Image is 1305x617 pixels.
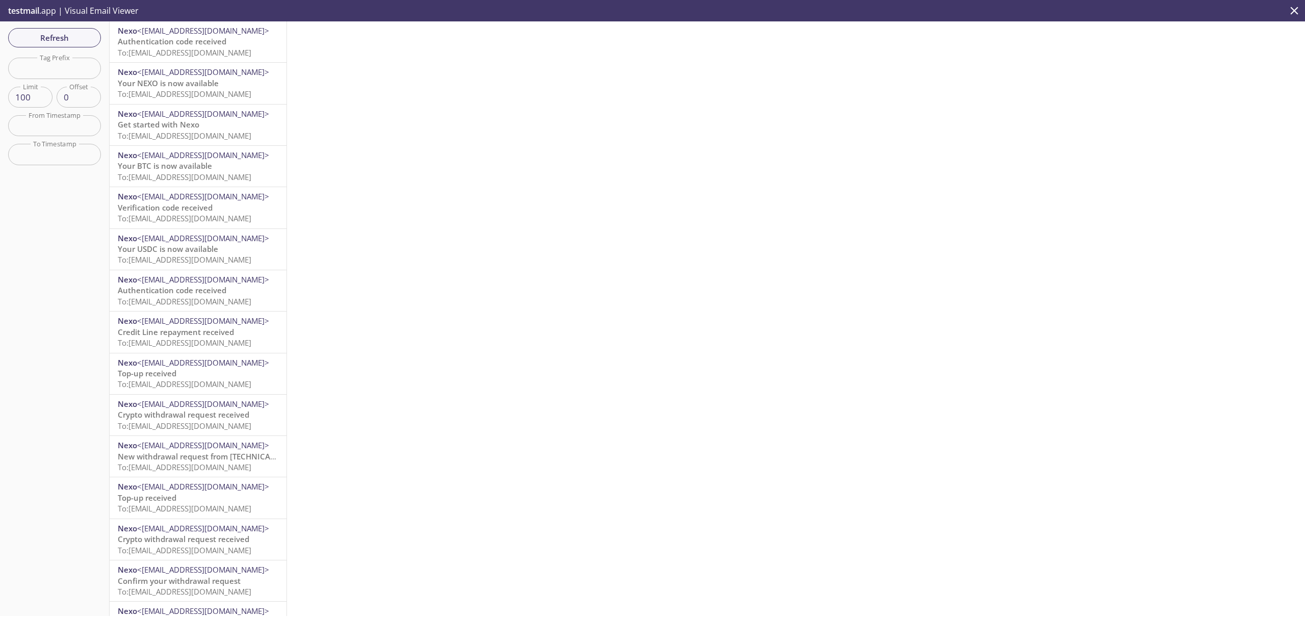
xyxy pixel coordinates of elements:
div: Nexo<[EMAIL_ADDRESS][DOMAIN_NAME]>Crypto withdrawal request receivedTo:[EMAIL_ADDRESS][DOMAIN_NAME] [110,395,286,435]
span: <[EMAIL_ADDRESS][DOMAIN_NAME]> [137,191,269,201]
span: <[EMAIL_ADDRESS][DOMAIN_NAME]> [137,523,269,533]
span: <[EMAIL_ADDRESS][DOMAIN_NAME]> [137,399,269,409]
span: New withdrawal request from [TECHNICAL_ID] - [DATE] 14:13:21 (CET) [118,451,373,461]
span: <[EMAIL_ADDRESS][DOMAIN_NAME]> [137,274,269,285]
span: To: [EMAIL_ADDRESS][DOMAIN_NAME] [118,379,251,389]
div: Nexo<[EMAIL_ADDRESS][DOMAIN_NAME]>Authentication code receivedTo:[EMAIL_ADDRESS][DOMAIN_NAME] [110,270,286,311]
span: Nexo [118,150,137,160]
span: Top-up received [118,368,176,378]
span: Nexo [118,25,137,36]
span: Confirm your withdrawal request [118,576,241,586]
span: To: [EMAIL_ADDRESS][DOMAIN_NAME] [118,545,251,555]
span: Nexo [118,481,137,492]
span: Nexo [118,274,137,285]
div: Nexo<[EMAIL_ADDRESS][DOMAIN_NAME]>Top-up receivedTo:[EMAIL_ADDRESS][DOMAIN_NAME] [110,353,286,394]
span: <[EMAIL_ADDRESS][DOMAIN_NAME]> [137,67,269,77]
span: To: [EMAIL_ADDRESS][DOMAIN_NAME] [118,338,251,348]
span: Crypto withdrawal request received [118,409,249,420]
div: Nexo<[EMAIL_ADDRESS][DOMAIN_NAME]>New withdrawal request from [TECHNICAL_ID] - [DATE] 14:13:21 (C... [110,436,286,477]
span: <[EMAIL_ADDRESS][DOMAIN_NAME]> [137,109,269,119]
span: To: [EMAIL_ADDRESS][DOMAIN_NAME] [118,254,251,265]
span: Nexo [118,316,137,326]
span: Your NEXO is now available [118,78,219,88]
span: Nexo [118,357,137,368]
span: To: [EMAIL_ADDRESS][DOMAIN_NAME] [118,586,251,597]
span: To: [EMAIL_ADDRESS][DOMAIN_NAME] [118,296,251,306]
div: Nexo<[EMAIL_ADDRESS][DOMAIN_NAME]>Verification code receivedTo:[EMAIL_ADDRESS][DOMAIN_NAME] [110,187,286,228]
span: Nexo [118,606,137,616]
span: Nexo [118,564,137,575]
span: Verification code received [118,202,213,213]
span: Nexo [118,233,137,243]
div: Nexo<[EMAIL_ADDRESS][DOMAIN_NAME]>Your BTC is now availableTo:[EMAIL_ADDRESS][DOMAIN_NAME] [110,146,286,187]
span: <[EMAIL_ADDRESS][DOMAIN_NAME]> [137,316,269,326]
div: Nexo<[EMAIL_ADDRESS][DOMAIN_NAME]>Authentication code receivedTo:[EMAIL_ADDRESS][DOMAIN_NAME] [110,21,286,62]
span: Nexo [118,399,137,409]
span: Nexo [118,67,137,77]
span: To: [EMAIL_ADDRESS][DOMAIN_NAME] [118,131,251,141]
span: Your BTC is now available [118,161,212,171]
span: Nexo [118,440,137,450]
span: <[EMAIL_ADDRESS][DOMAIN_NAME]> [137,440,269,450]
span: <[EMAIL_ADDRESS][DOMAIN_NAME]> [137,564,269,575]
span: To: [EMAIL_ADDRESS][DOMAIN_NAME] [118,47,251,58]
div: Nexo<[EMAIL_ADDRESS][DOMAIN_NAME]>Confirm your withdrawal requestTo:[EMAIL_ADDRESS][DOMAIN_NAME] [110,560,286,601]
div: Nexo<[EMAIL_ADDRESS][DOMAIN_NAME]>Your NEXO is now availableTo:[EMAIL_ADDRESS][DOMAIN_NAME] [110,63,286,104]
span: <[EMAIL_ADDRESS][DOMAIN_NAME]> [137,481,269,492]
span: To: [EMAIL_ADDRESS][DOMAIN_NAME] [118,89,251,99]
div: Nexo<[EMAIL_ADDRESS][DOMAIN_NAME]>Get started with NexoTo:[EMAIL_ADDRESS][DOMAIN_NAME] [110,105,286,145]
span: Crypto withdrawal request received [118,534,249,544]
span: Authentication code received [118,285,226,295]
span: <[EMAIL_ADDRESS][DOMAIN_NAME]> [137,357,269,368]
span: To: [EMAIL_ADDRESS][DOMAIN_NAME] [118,462,251,472]
span: Refresh [16,31,93,44]
span: <[EMAIL_ADDRESS][DOMAIN_NAME]> [137,606,269,616]
div: Nexo<[EMAIL_ADDRESS][DOMAIN_NAME]>Your USDC is now availableTo:[EMAIL_ADDRESS][DOMAIN_NAME] [110,229,286,270]
span: Authentication code received [118,36,226,46]
span: <[EMAIL_ADDRESS][DOMAIN_NAME]> [137,150,269,160]
span: Credit Line repayment received [118,327,234,337]
span: To: [EMAIL_ADDRESS][DOMAIN_NAME] [118,213,251,223]
span: Your USDC is now available [118,244,218,254]
span: Top-up received [118,493,176,503]
div: Nexo<[EMAIL_ADDRESS][DOMAIN_NAME]>Crypto withdrawal request receivedTo:[EMAIL_ADDRESS][DOMAIN_NAME] [110,519,286,560]
span: Get started with Nexo [118,119,199,130]
button: Refresh [8,28,101,47]
span: <[EMAIL_ADDRESS][DOMAIN_NAME]> [137,233,269,243]
div: Nexo<[EMAIL_ADDRESS][DOMAIN_NAME]>Top-up receivedTo:[EMAIL_ADDRESS][DOMAIN_NAME] [110,477,286,518]
span: To: [EMAIL_ADDRESS][DOMAIN_NAME] [118,421,251,431]
span: testmail [8,5,39,16]
span: Nexo [118,191,137,201]
div: Nexo<[EMAIL_ADDRESS][DOMAIN_NAME]>Credit Line repayment receivedTo:[EMAIL_ADDRESS][DOMAIN_NAME] [110,312,286,352]
span: Nexo [118,109,137,119]
span: <[EMAIL_ADDRESS][DOMAIN_NAME]> [137,25,269,36]
span: Nexo [118,523,137,533]
span: To: [EMAIL_ADDRESS][DOMAIN_NAME] [118,172,251,182]
span: To: [EMAIL_ADDRESS][DOMAIN_NAME] [118,503,251,513]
